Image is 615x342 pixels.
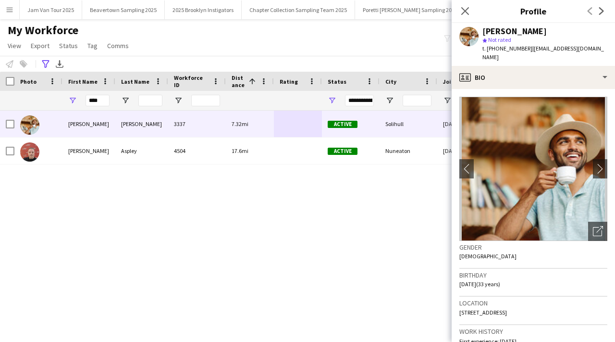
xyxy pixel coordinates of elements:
h3: Gender [459,243,607,252]
button: Open Filter Menu [174,96,183,105]
div: 4504 [168,138,226,164]
span: Comms [107,41,129,50]
div: [PERSON_NAME] [482,27,547,36]
input: Last Name Filter Input [138,95,162,106]
span: Active [328,148,357,155]
button: Beavertown Sampling 2025 [82,0,165,19]
button: Jam Van Tour 2025 [20,0,82,19]
h3: Location [459,299,607,307]
button: Open Filter Menu [328,96,336,105]
span: 17.6mi [232,147,248,154]
span: 7.32mi [232,120,248,127]
h3: Birthday [459,271,607,279]
app-action-btn: Export XLSX [54,58,65,70]
span: Status [59,41,78,50]
span: City [385,78,396,85]
span: First Name [68,78,98,85]
div: Solihull [380,111,437,137]
button: Open Filter Menu [68,96,77,105]
div: [DATE] [437,111,495,137]
span: View [8,41,21,50]
div: Aspley [115,138,168,164]
a: Status [55,39,82,52]
a: Comms [103,39,133,52]
span: [STREET_ADDRESS] [459,309,507,316]
button: Open Filter Menu [443,96,452,105]
div: Bio [452,66,615,89]
span: Tag [87,41,98,50]
img: Rickesh Patel [20,115,39,135]
span: Joined [443,78,462,85]
a: Tag [84,39,101,52]
button: Chapter Collection Sampling Team 2025 [242,0,355,19]
span: Distance [232,74,245,89]
a: Export [27,39,53,52]
h3: Work history [459,327,607,336]
button: 2025 Brooklyn Instigators [165,0,242,19]
h3: Profile [452,5,615,17]
div: Nuneaton [380,138,437,164]
app-action-btn: Advanced filters [40,58,51,70]
button: Open Filter Menu [385,96,394,105]
span: Export [31,41,49,50]
span: Rating [280,78,298,85]
div: [PERSON_NAME] [115,111,168,137]
input: First Name Filter Input [86,95,110,106]
input: Workforce ID Filter Input [191,95,220,106]
span: Not rated [488,36,511,43]
span: [DATE] (33 years) [459,280,500,288]
span: Workforce ID [174,74,209,89]
span: My Workforce [8,23,78,38]
span: Status [328,78,346,85]
a: View [4,39,25,52]
input: City Filter Input [403,95,431,106]
div: 3337 [168,111,226,137]
div: [DATE] [437,138,495,164]
img: Crew avatar or photo [459,97,607,241]
span: | [EMAIL_ADDRESS][DOMAIN_NAME] [482,45,604,61]
button: Poretti [PERSON_NAME] Sampling 2025 [355,0,466,19]
div: Open photos pop-in [588,222,607,241]
div: [PERSON_NAME] [62,138,115,164]
span: Photo [20,78,37,85]
span: [DEMOGRAPHIC_DATA] [459,253,517,260]
span: Last Name [121,78,149,85]
button: Open Filter Menu [121,96,130,105]
span: Active [328,121,357,128]
span: t. [PHONE_NUMBER] [482,45,532,52]
img: Ricky Aspley [20,142,39,162]
div: [PERSON_NAME] [62,111,115,137]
